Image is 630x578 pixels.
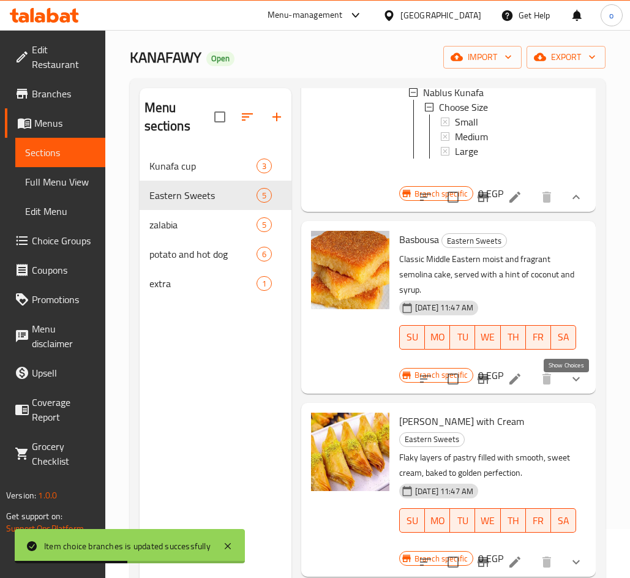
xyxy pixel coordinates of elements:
[455,512,470,530] span: TU
[526,508,551,533] button: FR
[536,50,596,65] span: export
[455,114,478,129] span: Small
[400,9,481,22] div: [GEOGRAPHIC_DATA]
[609,9,613,22] span: o
[455,144,478,159] span: Large
[468,364,498,394] button: Branch-specific-item
[38,487,57,503] span: 1.0.0
[5,35,105,79] a: Edit Restaurant
[526,325,551,350] button: FR
[480,512,495,530] span: WE
[233,102,262,132] span: Sort sections
[561,547,591,577] button: show more
[144,99,214,135] h2: Menu sections
[257,247,272,261] div: items
[32,321,96,351] span: Menu disclaimer
[399,508,425,533] button: SU
[140,239,291,269] div: potato and hot dog6
[410,369,473,381] span: Branch specific
[5,388,105,432] a: Coverage Report
[5,79,105,108] a: Branches
[455,328,470,346] span: TU
[455,129,488,144] span: Medium
[410,486,478,497] span: [DATE] 11:47 AM
[268,8,343,23] div: Menu-management
[475,508,500,533] button: WE
[442,234,506,248] span: Eastern Sweets
[532,182,561,212] button: delete
[149,188,257,203] span: Eastern Sweets
[32,233,96,248] span: Choice Groups
[527,46,606,69] button: export
[130,43,201,71] span: KANAFAWY
[410,302,478,313] span: [DATE] 11:47 AM
[140,146,291,303] nav: Menu sections
[25,145,96,160] span: Sections
[262,102,291,132] button: Add section
[440,549,466,575] span: Select to update
[450,508,475,533] button: TU
[475,325,500,350] button: WE
[311,231,389,309] img: Basbousa
[399,230,439,249] span: Basbousa
[569,555,583,569] svg: Show Choices
[556,328,571,346] span: SA
[257,278,271,290] span: 1
[6,508,62,524] span: Get support on:
[399,412,524,430] span: [PERSON_NAME] with Cream
[6,520,84,536] a: Support.OpsPlatform
[399,325,425,350] button: SU
[5,314,105,358] a: Menu disclaimer
[32,42,96,72] span: Edit Restaurant
[506,512,521,530] span: TH
[257,219,271,231] span: 5
[34,116,96,130] span: Menus
[468,182,498,212] button: Branch-specific-item
[32,439,96,468] span: Grocery Checklist
[5,358,105,388] a: Upsell
[501,508,526,533] button: TH
[508,372,522,386] a: Edit menu item
[25,175,96,189] span: Full Menu View
[257,160,271,172] span: 3
[206,53,234,64] span: Open
[257,249,271,260] span: 6
[405,512,420,530] span: SU
[44,539,211,553] div: Item choice branches is updated successfully
[411,182,440,212] button: sort-choices
[430,328,445,346] span: MO
[430,512,445,530] span: MO
[32,263,96,277] span: Coupons
[425,508,450,533] button: MO
[561,364,591,394] button: show more
[140,269,291,298] div: extra1
[149,247,257,261] div: potato and hot dog
[411,364,440,394] button: sort-choices
[556,512,571,530] span: SA
[5,285,105,314] a: Promotions
[149,217,257,232] span: zalabia
[453,50,512,65] span: import
[25,204,96,219] span: Edit Menu
[506,328,521,346] span: TH
[15,138,105,167] a: Sections
[5,432,105,476] a: Grocery Checklist
[399,252,576,298] p: Classic Middle Eastern moist and fragrant semolina cake, served with a hint of coconut and syrup.
[410,553,473,565] span: Branch specific
[508,555,522,569] a: Edit menu item
[140,151,291,181] div: Kunafa cup3
[443,46,522,69] button: import
[32,366,96,380] span: Upsell
[15,167,105,197] a: Full Menu View
[425,325,450,350] button: MO
[531,512,546,530] span: FR
[532,547,561,577] button: delete
[551,508,576,533] button: SA
[400,432,464,446] span: Eastern Sweets
[423,85,484,100] span: Nablus Kunafa
[257,217,272,232] div: items
[311,413,389,491] img: Golash with Cream
[6,487,36,503] span: Version:
[411,547,440,577] button: sort-choices
[140,181,291,210] div: Eastern Sweets5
